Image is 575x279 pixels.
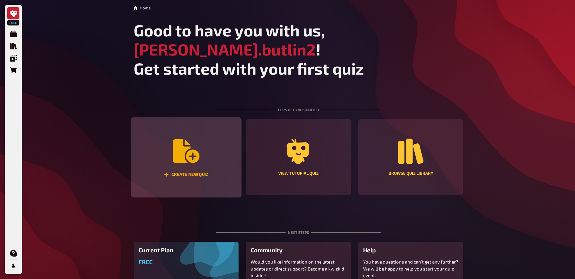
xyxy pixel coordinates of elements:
[139,258,152,265] span: Free
[278,171,319,176] div: View tutorial quiz
[216,215,381,242] div: Next steps
[139,247,234,254] h3: Current Plan
[363,258,459,279] p: You have questions and can't get any further? We will be happy to help you start your quiz event.
[216,92,381,119] div: Let's get you started
[164,172,208,177] div: Create new quiz
[358,119,463,195] button: Browse Quiz Library
[8,21,19,25] span: Free
[251,247,346,254] h3: Community
[131,117,241,198] button: Create new quiz
[140,5,151,11] li: Home
[389,171,433,176] div: Browse Quiz Library
[251,258,346,279] p: Would you like information on the latest updates or direct support? Become a kwizkid insider!
[134,21,463,78] h1: Good to have you with us, ! Get started with your first quiz
[246,119,351,195] button: View tutorial quiz
[134,40,316,59] span: [PERSON_NAME].butlin2
[363,247,459,254] h3: Help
